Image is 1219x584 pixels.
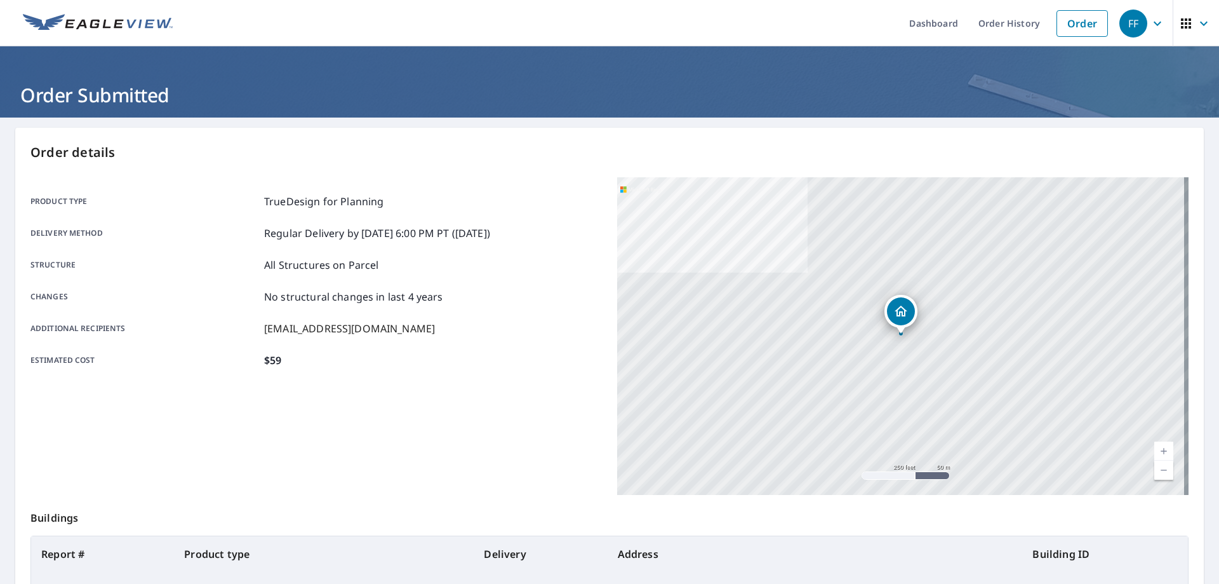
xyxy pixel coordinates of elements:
[30,257,259,273] p: Structure
[30,143,1189,162] p: Order details
[1119,10,1147,37] div: FF
[608,536,1023,572] th: Address
[264,194,383,209] p: TrueDesign for Planning
[264,289,443,304] p: No structural changes in last 4 years
[23,14,173,33] img: EV Logo
[1056,10,1108,37] a: Order
[30,321,259,336] p: Additional recipients
[30,289,259,304] p: Changes
[1154,461,1173,480] a: Current Level 17, Zoom Out
[31,536,174,572] th: Report #
[30,226,259,241] p: Delivery method
[1154,442,1173,461] a: Current Level 17, Zoom In
[30,353,259,368] p: Estimated cost
[264,257,379,273] p: All Structures on Parcel
[474,536,607,572] th: Delivery
[264,353,281,368] p: $59
[1022,536,1188,572] th: Building ID
[30,194,259,209] p: Product type
[264,226,490,241] p: Regular Delivery by [DATE] 6:00 PM PT ([DATE])
[15,82,1204,108] h1: Order Submitted
[174,536,474,572] th: Product type
[30,495,1189,536] p: Buildings
[264,321,435,336] p: [EMAIL_ADDRESS][DOMAIN_NAME]
[884,295,917,334] div: Dropped pin, building 1, Residential property, 7812 Maple Run Ct Glen Burnie, MD 21060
